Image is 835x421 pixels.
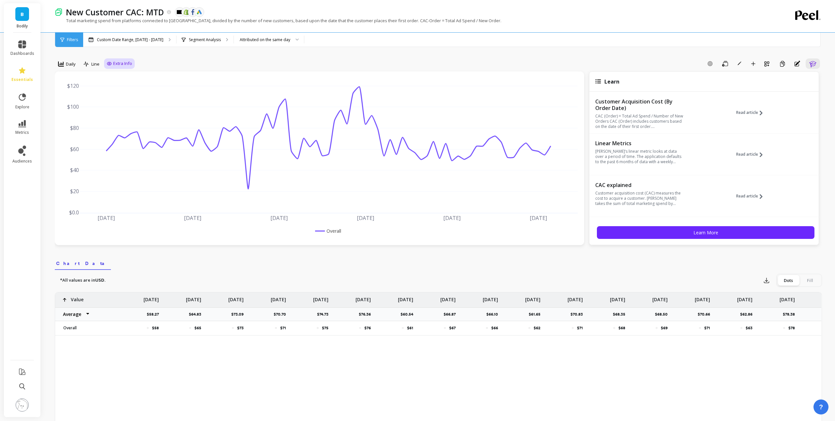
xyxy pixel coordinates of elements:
img: api.fb.svg [190,9,196,15]
span: Daily [66,61,76,67]
p: $71 [280,325,286,331]
span: Chart Data [56,260,110,267]
p: $66.87 [444,312,460,317]
p: [DATE] [440,292,456,303]
p: $71 [577,325,583,331]
span: Filters [67,37,78,42]
p: $64.83 [189,312,205,317]
button: ? [813,399,828,414]
p: [DATE] [144,292,159,303]
p: Value [71,292,83,303]
p: $60.54 [401,312,417,317]
p: Customer Acquisition Cost (By Order Date) [595,98,685,111]
p: $70.83 [570,312,587,317]
p: $68.35 [613,312,629,317]
p: *All values are in [60,277,106,284]
p: Custom Date Range, [DATE] - [DATE] [97,37,163,42]
p: [DATE] [652,292,668,303]
p: [DATE] [780,292,795,303]
img: api.klaviyo.svg [177,10,183,14]
p: Total marketing spend from platforms connected to [GEOGRAPHIC_DATA], divided by the number of new... [55,18,501,23]
p: $70.70 [274,312,290,317]
span: metrics [15,130,29,135]
img: profile picture [16,398,29,412]
p: [DATE] [186,292,201,303]
span: Line [91,61,99,67]
img: header icon [55,8,63,16]
span: dashboards [10,51,34,56]
span: essentials [11,77,33,82]
p: $74.73 [317,312,332,317]
button: Read article [736,181,767,211]
p: $69 [661,325,668,331]
p: [DATE] [271,292,286,303]
p: CAC explained [595,182,685,188]
p: $66.10 [486,312,502,317]
span: B [21,10,24,18]
span: ? [819,402,823,412]
span: audiences [12,159,32,164]
p: $58.27 [147,312,163,317]
p: $62.86 [740,312,756,317]
p: [DATE] [568,292,583,303]
span: Read article [736,110,758,115]
button: Learn More [597,226,815,239]
p: Segment Analysis [189,37,221,42]
p: $62 [534,325,540,331]
p: [DATE] [737,292,752,303]
img: api.shopify.svg [183,9,189,15]
p: [DATE] [483,292,498,303]
span: Learn More [693,229,718,236]
span: Extra Info [113,60,132,67]
p: Customer acquisition cost (CAC) measures the cost to acquire a customer. [PERSON_NAME] takes the ... [595,191,685,206]
nav: Tabs [55,255,822,270]
p: $58 [152,325,159,331]
span: Learn [604,78,619,85]
div: Dots [778,275,799,286]
p: $71 [704,325,710,331]
p: $70.66 [698,312,714,317]
strong: USD. [95,277,106,283]
p: New Customer CAC: MTD [66,7,164,18]
p: $76 [364,325,371,331]
p: $65 [194,325,201,331]
p: [DATE] [610,292,625,303]
p: $67 [449,325,456,331]
p: [PERSON_NAME]’s linear metric looks at data over a period of time. The application defaults to th... [595,149,685,164]
p: $61 [407,325,413,331]
p: $73.09 [231,312,248,317]
p: $68 [618,325,625,331]
p: [DATE] [356,292,371,303]
p: [DATE] [695,292,710,303]
span: Read article [736,152,758,157]
button: Read article [736,139,767,169]
p: $76.36 [359,312,375,317]
span: Read article [736,194,758,199]
p: $61.65 [529,312,544,317]
p: Linear Metrics [595,140,685,147]
p: $78.38 [783,312,799,317]
p: $73 [237,325,244,331]
p: [DATE] [398,292,413,303]
p: [DATE] [228,292,244,303]
span: explore [15,104,29,110]
p: [DATE] [313,292,328,303]
div: Fill [799,275,821,286]
p: $66 [491,325,498,331]
p: [DATE] [525,292,540,303]
p: $75 [322,325,328,331]
img: api.google.svg [196,9,202,15]
button: Read article [736,98,767,128]
p: CAC (Order) = Total Ad Spend / Number of New Orders CAC (Order) includes customers based on the d... [595,114,685,129]
p: $78 [788,325,795,331]
p: $63 [746,325,752,331]
p: Overall [59,325,116,331]
p: $68.50 [655,312,672,317]
p: Bodily [10,23,34,29]
div: Attributed on the same day [240,37,290,43]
